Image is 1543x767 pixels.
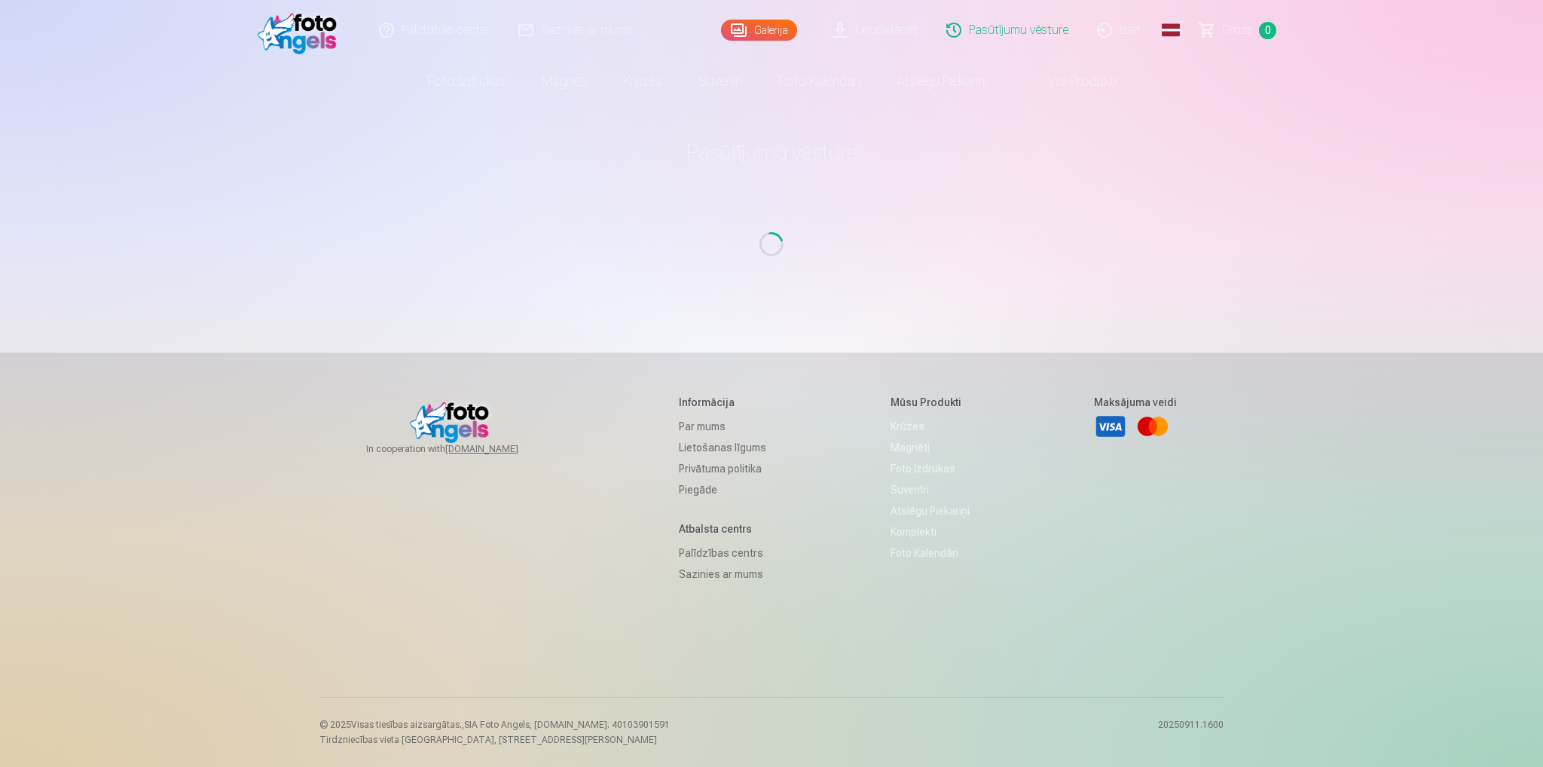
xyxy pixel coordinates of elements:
[679,542,766,564] a: Palīdzības centrs
[1094,395,1177,410] h5: Maksājuma veidi
[679,416,766,437] a: Par mums
[891,500,970,521] a: Atslēgu piekariņi
[679,521,766,536] h5: Atbalsta centrs
[891,521,970,542] a: Komplekti
[1005,60,1135,102] a: Visi produkti
[1136,410,1169,443] a: Mastercard
[258,6,344,54] img: /fa1
[464,720,670,730] span: SIA Foto Angels, [DOMAIN_NAME]. 40103901591
[721,20,797,41] a: Galerija
[891,437,970,458] a: Magnēti
[319,719,670,731] p: © 2025 Visas tiesības aizsargātas. ,
[1158,719,1224,746] p: 20250911.1600
[1222,21,1253,39] span: Grozs
[891,416,970,437] a: Krūzes
[332,139,1211,166] h1: Pasūtījumu vēsture
[891,542,970,564] a: Foto kalendāri
[891,458,970,479] a: Foto izdrukas
[891,479,970,500] a: Suvenīri
[319,734,670,746] p: Tirdzniecības vieta [GEOGRAPHIC_DATA], [STREET_ADDRESS][PERSON_NAME]
[878,60,1005,102] a: Atslēgu piekariņi
[679,395,766,410] h5: Informācija
[679,479,766,500] a: Piegāde
[1259,22,1276,39] span: 0
[679,564,766,585] a: Sazinies ar mums
[409,60,524,102] a: Foto izdrukas
[760,60,878,102] a: Foto kalendāri
[605,60,680,102] a: Krūzes
[524,60,605,102] a: Magnēti
[366,443,555,455] span: In cooperation with
[445,443,555,455] a: [DOMAIN_NAME]
[679,458,766,479] a: Privātuma politika
[1094,410,1127,443] a: Visa
[891,395,970,410] h5: Mūsu produkti
[680,60,760,102] a: Suvenīri
[679,437,766,458] a: Lietošanas līgums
